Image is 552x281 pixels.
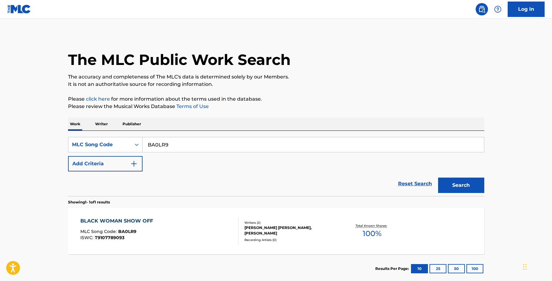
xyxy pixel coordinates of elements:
span: 100 % [363,228,381,239]
a: Reset Search [395,177,435,191]
a: Public Search [476,3,488,15]
button: 25 [429,264,446,273]
button: Add Criteria [68,156,143,171]
div: Recording Artists ( 0 ) [244,238,337,242]
p: Work [68,118,82,130]
span: BA0LR9 [118,229,136,234]
a: click here [86,96,110,102]
a: Log In [508,2,545,17]
p: The accuracy and completeness of The MLC's data is determined solely by our Members. [68,73,484,81]
div: BLACK WOMAN SHOW OFF [80,217,156,225]
div: Drag [523,258,527,276]
button: Search [438,178,484,193]
span: T9107789093 [95,235,124,240]
div: MLC Song Code [72,141,127,148]
button: 100 [466,264,483,273]
p: Please for more information about the terms used in the database. [68,95,484,103]
div: Help [492,3,504,15]
span: MLC Song Code : [80,229,118,234]
button: 10 [411,264,428,273]
iframe: Chat Widget [521,251,552,281]
p: Total Known Shares: [356,223,389,228]
p: It is not an authoritative source for recording information. [68,81,484,88]
button: 50 [448,264,465,273]
img: MLC Logo [7,5,31,14]
div: [PERSON_NAME] [PERSON_NAME], [PERSON_NAME] [244,225,337,236]
a: BLACK WOMAN SHOW OFFMLC Song Code:BA0LR9ISWC:T9107789093Writers (2)[PERSON_NAME] [PERSON_NAME], [... [68,208,484,254]
img: 9d2ae6d4665cec9f34b9.svg [130,160,138,167]
img: help [494,6,502,13]
h1: The MLC Public Work Search [68,50,291,69]
p: Please review the Musical Works Database [68,103,484,110]
p: Publisher [121,118,143,130]
p: Results Per Page: [375,266,410,271]
div: Writers ( 2 ) [244,220,337,225]
span: ISWC : [80,235,95,240]
p: Showing 1 - 1 of 1 results [68,199,110,205]
p: Writer [93,118,110,130]
img: search [478,6,486,13]
form: Search Form [68,137,484,196]
a: Terms of Use [175,103,209,109]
